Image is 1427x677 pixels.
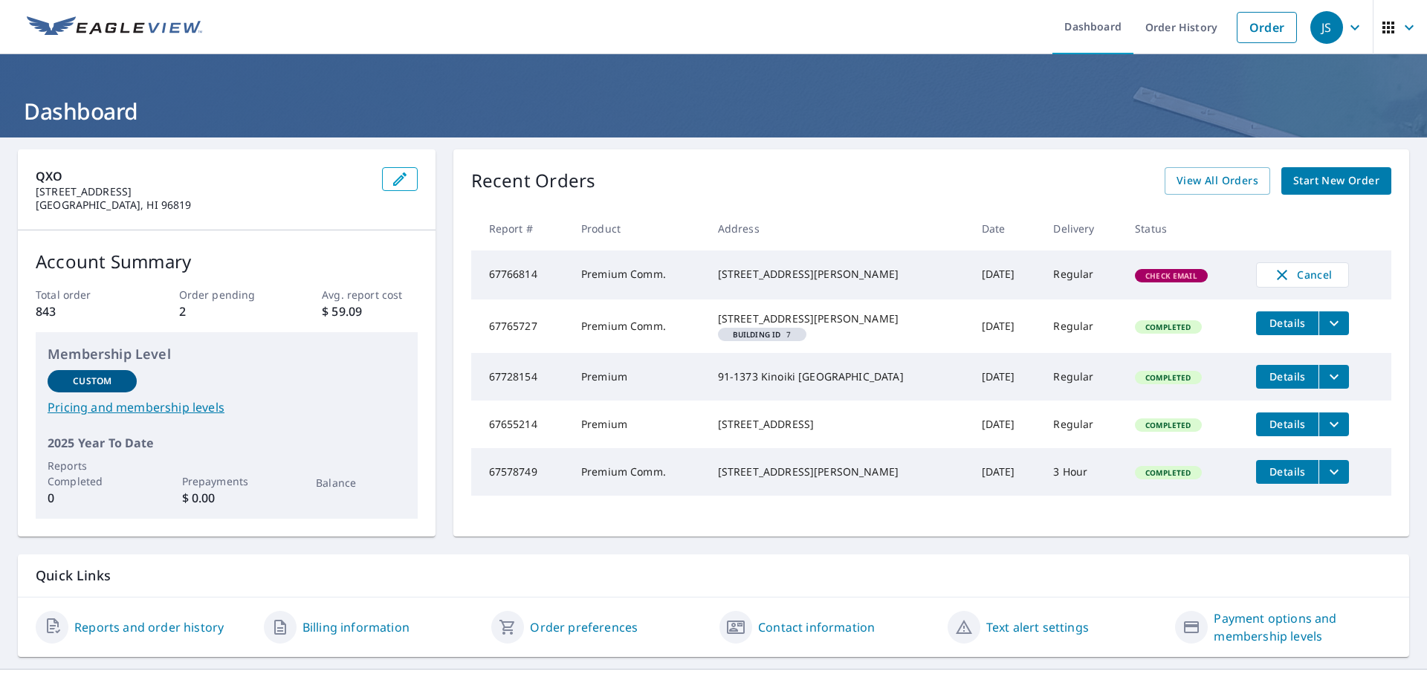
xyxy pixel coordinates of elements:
a: Contact information [758,618,875,636]
em: Building ID [733,331,781,338]
span: Check Email [1136,271,1206,281]
td: Premium Comm. [569,299,706,353]
span: Completed [1136,322,1200,332]
td: [DATE] [970,401,1042,448]
div: JS [1310,11,1343,44]
p: Reports Completed [48,458,137,489]
a: Reports and order history [74,618,224,636]
div: 91-1373 Kinoiki [GEOGRAPHIC_DATA] [718,369,958,384]
button: filesDropdownBtn-67765727 [1318,311,1349,335]
p: Membership Level [48,344,406,364]
button: filesDropdownBtn-67578749 [1318,460,1349,484]
img: EV Logo [27,16,202,39]
button: detailsBtn-67765727 [1256,311,1318,335]
td: 67728154 [471,353,569,401]
p: Quick Links [36,566,1391,585]
p: 2 [179,302,274,320]
td: Regular [1041,299,1123,353]
td: 67766814 [471,250,569,299]
th: Date [970,207,1042,250]
td: Premium [569,353,706,401]
p: Recent Orders [471,167,596,195]
p: $ 0.00 [182,489,271,507]
span: Details [1265,464,1310,479]
p: Avg. report cost [322,287,417,302]
h1: Dashboard [18,96,1409,126]
p: Balance [316,475,405,490]
p: $ 59.09 [322,302,417,320]
p: [GEOGRAPHIC_DATA], HI 96819 [36,198,370,212]
p: Account Summary [36,248,418,275]
div: [STREET_ADDRESS][PERSON_NAME] [718,267,958,282]
th: Delivery [1041,207,1123,250]
td: 67655214 [471,401,569,448]
td: [DATE] [970,353,1042,401]
td: Regular [1041,353,1123,401]
a: Billing information [302,618,410,636]
p: [STREET_ADDRESS] [36,185,370,198]
td: Premium [569,401,706,448]
button: Cancel [1256,262,1349,288]
span: Start New Order [1293,172,1379,190]
td: 67765727 [471,299,569,353]
a: Pricing and membership levels [48,398,406,416]
a: Text alert settings [986,618,1089,636]
p: 2025 Year To Date [48,434,406,452]
td: Regular [1041,401,1123,448]
th: Address [706,207,970,250]
button: detailsBtn-67655214 [1256,412,1318,436]
td: [DATE] [970,448,1042,496]
a: Order [1237,12,1297,43]
td: Regular [1041,250,1123,299]
span: Completed [1136,420,1200,430]
th: Status [1123,207,1244,250]
p: 0 [48,489,137,507]
td: Premium Comm. [569,448,706,496]
p: 843 [36,302,131,320]
td: 3 Hour [1041,448,1123,496]
button: detailsBtn-67728154 [1256,365,1318,389]
a: Start New Order [1281,167,1391,195]
td: 67578749 [471,448,569,496]
span: Details [1265,417,1310,431]
span: 7 [724,331,800,338]
p: Order pending [179,287,274,302]
button: filesDropdownBtn-67655214 [1318,412,1349,436]
p: Total order [36,287,131,302]
span: View All Orders [1177,172,1258,190]
span: Details [1265,316,1310,330]
div: [STREET_ADDRESS][PERSON_NAME] [718,464,958,479]
td: [DATE] [970,250,1042,299]
a: Order preferences [530,618,638,636]
button: detailsBtn-67578749 [1256,460,1318,484]
th: Product [569,207,706,250]
p: QXO [36,167,370,185]
span: Cancel [1272,266,1333,284]
span: Completed [1136,467,1200,478]
button: filesDropdownBtn-67728154 [1318,365,1349,389]
span: Completed [1136,372,1200,383]
a: View All Orders [1165,167,1270,195]
a: Payment options and membership levels [1214,609,1391,645]
span: Details [1265,369,1310,383]
p: Prepayments [182,473,271,489]
td: Premium Comm. [569,250,706,299]
td: [DATE] [970,299,1042,353]
div: [STREET_ADDRESS] [718,417,958,432]
th: Report # [471,207,569,250]
div: [STREET_ADDRESS][PERSON_NAME] [718,311,958,326]
p: Custom [73,375,111,388]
